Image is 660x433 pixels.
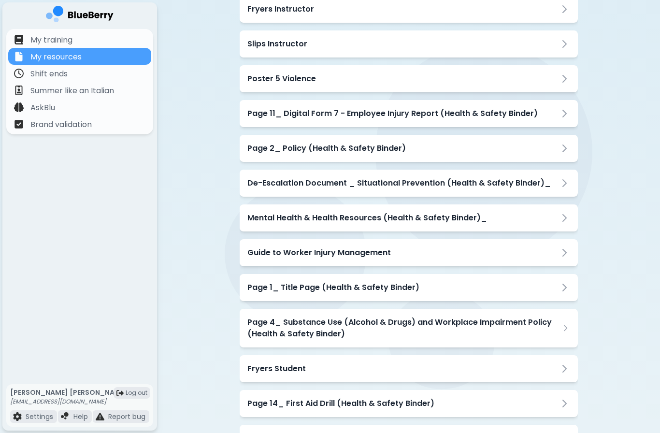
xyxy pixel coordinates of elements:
[247,38,307,50] h3: Slips Instructor
[14,119,24,129] img: file icon
[30,119,92,130] p: Brand validation
[30,68,68,80] p: Shift ends
[247,212,487,224] h3: Mental Health & Health Resources (Health & Safety Binder)_
[247,143,406,154] h3: Page 2_ Policy (Health & Safety Binder)
[14,86,24,95] img: file icon
[14,69,24,78] img: file icon
[14,102,24,112] img: file icon
[46,6,114,26] img: company logo
[247,282,419,293] h3: Page 1_ Title Page (Health & Safety Binder)
[13,412,22,421] img: file icon
[108,412,145,421] p: Report bug
[30,85,114,97] p: Summer like an Italian
[30,34,72,46] p: My training
[96,412,104,421] img: file icon
[247,363,306,375] h3: Fryers Student
[126,389,147,397] span: Log out
[14,52,24,61] img: file icon
[73,412,88,421] p: Help
[247,247,391,259] h3: Guide to Worker Injury Management
[30,51,82,63] p: My resources
[14,35,24,44] img: file icon
[30,102,55,114] p: AskBlu
[247,108,538,119] h3: Page 11_ Digital Form 7 - Employee Injury Report (Health & Safety Binder)
[26,412,53,421] p: Settings
[247,3,314,15] h3: Fryers Instructor
[247,73,316,85] h3: Poster 5 Violence
[10,388,128,397] p: [PERSON_NAME] [PERSON_NAME]
[247,177,551,189] h3: De-Escalation Document _ Situational Prevention (Health & Safety Binder)_
[247,317,561,340] h3: Page 4_ Substance Use (Alcohol & Drugs) and Workplace Impairment Policy (Health & Safety Binder)
[61,412,70,421] img: file icon
[247,398,434,409] h3: Page 14_ First Aid Drill (Health & Safety Binder)
[116,390,124,397] img: logout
